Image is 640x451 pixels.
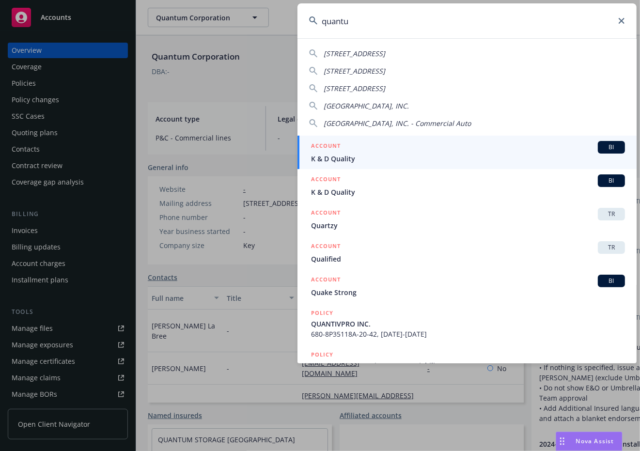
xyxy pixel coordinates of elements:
[297,303,637,344] a: POLICYQUANTIVPRO INC.680-8P35118A-20-42, [DATE]-[DATE]
[297,344,637,386] a: POLICYQuantum Corporation - Excess Liability
[576,437,614,445] span: Nova Assist
[297,202,637,236] a: ACCOUNTTRQuartzy
[556,432,623,451] button: Nova Assist
[602,210,621,218] span: TR
[297,169,637,202] a: ACCOUNTBIK & D Quality
[311,308,333,318] h5: POLICY
[311,241,341,253] h5: ACCOUNT
[324,84,385,93] span: [STREET_ADDRESS]
[311,360,625,371] span: Quantum Corporation - Excess Liability
[297,236,637,269] a: ACCOUNTTRQualified
[602,243,621,252] span: TR
[602,277,621,285] span: BI
[311,141,341,153] h5: ACCOUNT
[311,329,625,339] span: 680-8P35118A-20-42, [DATE]-[DATE]
[311,350,333,359] h5: POLICY
[311,287,625,297] span: Quake Strong
[324,101,409,110] span: [GEOGRAPHIC_DATA], INC.
[297,269,637,303] a: ACCOUNTBIQuake Strong
[311,154,625,164] span: K & D Quality
[602,176,621,185] span: BI
[311,208,341,219] h5: ACCOUNT
[602,143,621,152] span: BI
[311,275,341,286] h5: ACCOUNT
[297,3,637,38] input: Search...
[324,119,471,128] span: [GEOGRAPHIC_DATA], INC. - Commercial Auto
[297,136,637,169] a: ACCOUNTBIK & D Quality
[311,220,625,231] span: Quartzy
[324,49,385,58] span: [STREET_ADDRESS]
[311,187,625,197] span: K & D Quality
[311,254,625,264] span: Qualified
[556,432,568,451] div: Drag to move
[311,319,625,329] span: QUANTIVPRO INC.
[324,66,385,76] span: [STREET_ADDRESS]
[311,174,341,186] h5: ACCOUNT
